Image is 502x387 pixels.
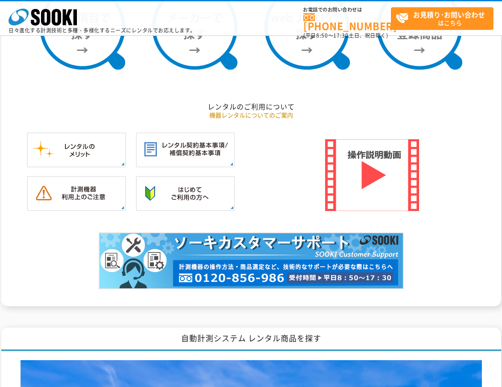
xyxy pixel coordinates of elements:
a: はじめてご利用の方へ [136,202,235,210]
a: 計測機器ご利用上のご注意 [27,202,126,210]
a: レンタルのメリット [27,158,126,167]
img: 計測機器ご利用上のご注意 [27,176,126,211]
img: レンタルのメリット [27,132,126,167]
a: お見積り･お問い合わせはこちら [391,7,493,30]
p: 日々進化する計測技術と多種・多様化するニーズにレンタルでお応えします。 [9,28,196,33]
img: SOOKI 操作説明動画 [325,139,419,211]
img: はじめてご利用の方へ [136,176,235,211]
span: お電話でのお問い合わせは [303,7,391,12]
h1: 自動計測システム レンタル商品を探す [1,328,501,351]
img: カスタマーサポート [99,232,404,289]
span: はこちら [396,8,493,29]
img: レンタル契約基本事項／補償契約基本事項 [136,132,235,167]
span: (平日 ～ 土日、祝日除く) [303,32,388,39]
h2: レンタルのご利用について [1,102,501,111]
p: 機器レンタルについてのご案内 [1,111,501,120]
span: 17:30 [333,32,349,39]
strong: お見積り･お問い合わせ [413,9,485,20]
a: [PHONE_NUMBER] [303,13,391,31]
a: レンタル契約基本事項／補償契約基本事項 [136,158,235,167]
span: 8:50 [316,32,328,39]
